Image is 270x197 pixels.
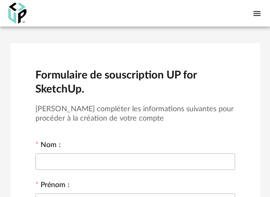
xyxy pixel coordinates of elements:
label: Prénom : [35,181,70,191]
h3: [PERSON_NAME] compléter les informations suivantes pour procéder à la création de votre compte [35,104,235,124]
img: OXP [8,3,27,24]
label: Nom : [35,141,61,151]
span: Menu icon [252,8,262,19]
h2: Formulaire de souscription UP for SketchUp. [35,68,235,96]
